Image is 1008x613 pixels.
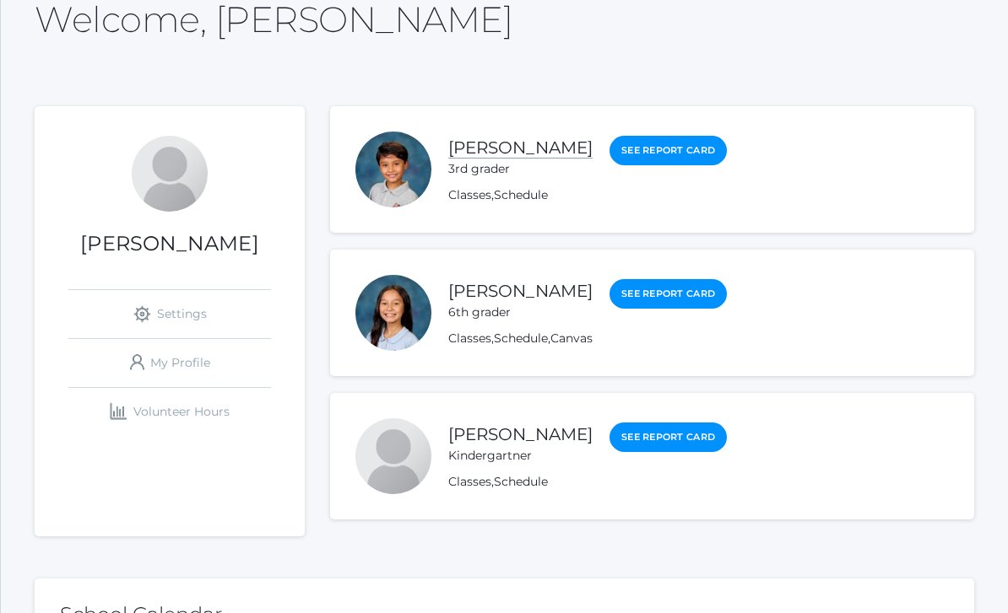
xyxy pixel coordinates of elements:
a: See Report Card [610,279,727,309]
div: Kindergartner [448,447,593,465]
div: Owen Zeller [355,132,431,207]
div: Parker Zeller [355,275,431,351]
div: 3rd grader [448,160,593,178]
a: Schedule [494,474,548,489]
a: Settings [68,290,271,338]
a: Classes [448,187,491,202]
div: 6th grader [448,304,593,321]
a: See Report Card [610,136,727,165]
a: Classes [448,474,491,489]
a: Classes [448,331,491,346]
a: See Report Card [610,422,727,452]
div: , , [448,330,727,347]
a: [PERSON_NAME] [448,281,593,301]
a: My Profile [68,339,271,387]
div: , [448,186,727,204]
div: , [448,473,727,491]
h1: [PERSON_NAME] [35,233,305,255]
a: [PERSON_NAME] [448,424,593,444]
a: Canvas [550,331,593,346]
div: Shem Zeller [355,418,431,494]
a: Volunteer Hours [68,388,271,436]
a: Schedule [494,331,548,346]
a: [PERSON_NAME] [448,137,593,159]
a: Schedule [494,187,548,202]
div: Bradley Zeller [132,136,208,212]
